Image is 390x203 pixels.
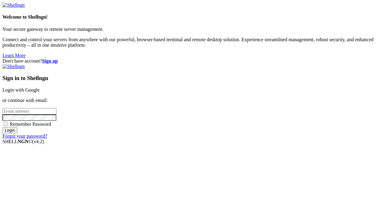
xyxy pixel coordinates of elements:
p: Your secure gateway to remote server management. [2,27,388,32]
p: or continue with email: [2,98,388,103]
span: 4.2.0 [32,139,44,144]
a: Forgot your password? [2,133,47,139]
img: Shellngn [2,2,25,8]
input: Email address [2,108,56,114]
a: Sign up [42,58,58,63]
h4: Welcome to Shellngn! [2,14,388,20]
span: Remember Password [10,121,51,127]
h3: Sign in to Shellngn [2,75,388,82]
input: Login [2,127,17,133]
b: NGN [18,139,29,144]
a: Learn More [2,53,26,58]
img: Shellngn [2,64,25,69]
div: Don't have account? [2,58,388,64]
input: Remember Password [4,122,8,126]
span: SHELL © [2,139,44,144]
p: Connect and control your servers from anywhere with our powerful, browser-based terminal and remo... [2,37,388,48]
a: Login with Google [2,87,40,92]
